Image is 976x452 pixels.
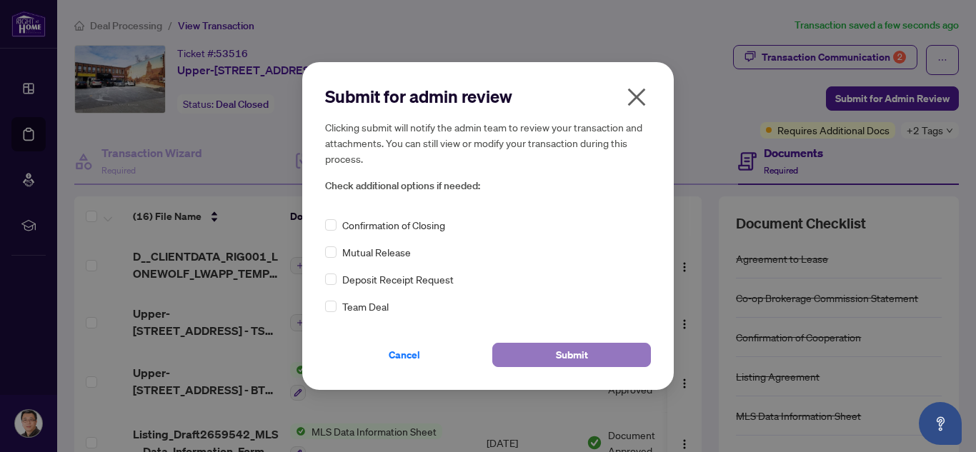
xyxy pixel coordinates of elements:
[325,119,651,166] h5: Clicking submit will notify the admin team to review your transaction and attachments. You can st...
[342,217,445,233] span: Confirmation of Closing
[492,343,651,367] button: Submit
[342,271,454,287] span: Deposit Receipt Request
[919,402,962,445] button: Open asap
[556,343,588,366] span: Submit
[325,343,484,367] button: Cancel
[389,343,420,366] span: Cancel
[325,178,651,194] span: Check additional options if needed:
[342,244,411,260] span: Mutual Release
[625,86,648,109] span: close
[342,298,389,314] span: Team Deal
[325,85,651,108] h2: Submit for admin review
